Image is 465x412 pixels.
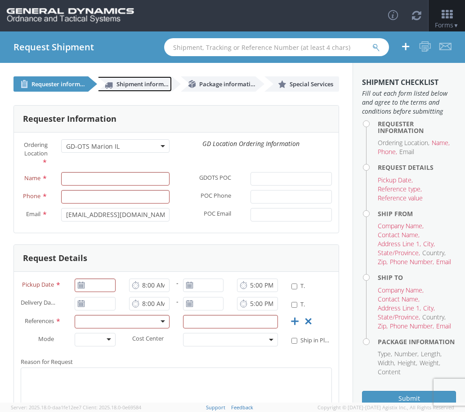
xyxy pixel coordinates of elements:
[291,338,297,344] input: Ship in Place
[202,139,300,148] i: GD Location Ordering Information
[11,404,81,411] span: Server: 2025.18.0-daa1fe12ee7
[26,210,40,218] span: Email
[116,80,179,88] span: Shipment information
[423,239,435,248] li: City
[436,257,451,266] li: Email
[181,76,255,92] a: Package information
[7,8,134,23] img: gd-ots-0c3321f2eb4c994f95cb.png
[204,209,231,220] span: POC Email
[290,80,333,88] span: Special Services
[421,350,442,359] li: Length
[453,22,459,29] span: ▼
[23,254,87,263] h3: Request Details
[362,79,456,87] h3: Shipment Checklist
[435,21,459,29] span: Forms
[378,210,456,217] h4: Ship From
[199,80,258,88] span: Package information
[378,350,392,359] li: Type
[22,280,54,288] span: Pickup Date
[378,239,421,248] li: Address Line 1
[390,257,434,266] li: Phone Number
[199,173,231,184] span: GDOTS POC
[206,404,225,411] a: Support
[390,322,434,331] li: Phone Number
[378,304,421,313] li: Address Line 1
[378,248,420,257] li: State/Province
[132,334,164,345] span: Cost Center
[422,248,446,257] li: Country
[291,302,297,308] input: Time Definite
[291,299,305,309] label: Time Definite
[378,120,456,134] h4: Requester Information
[432,138,450,147] li: Name
[61,139,170,153] span: GD-OTS Marion IL
[362,89,456,116] span: Fill out each form listed below and agree to the terms and conditions before submitting
[264,76,339,92] a: Special Services
[21,358,73,366] span: Reason for Request
[23,192,40,200] span: Phone
[378,147,397,156] li: Phone
[378,295,420,304] li: Contact Name
[378,185,422,194] li: Reference type
[13,76,88,92] a: Requester information
[66,142,165,151] span: GD-OTS Marion IL
[378,274,456,281] h4: Ship To
[423,304,435,313] li: City
[422,313,446,322] li: Country
[24,141,48,157] span: Ordering Location
[378,322,388,331] li: Zip
[25,317,54,325] span: References
[23,115,116,124] h3: Requester Information
[378,194,423,203] li: Reference value
[291,284,297,289] input: Time Definite
[97,76,172,92] a: Shipment information
[378,368,401,377] li: Content
[378,138,429,147] li: Ordering Location
[21,298,55,309] span: Delivery Date
[201,191,231,202] span: POC Phone
[378,257,388,266] li: Zip
[378,286,424,295] li: Company Name
[38,335,54,343] span: Mode
[13,42,94,52] h4: Request Shipment
[291,280,305,290] label: Time Definite
[399,147,414,156] li: Email
[378,313,420,322] li: State/Province
[164,38,389,56] input: Shipment, Tracking or Reference Number (at least 4 chars)
[31,80,95,88] span: Requester information
[24,174,40,182] span: Name
[378,176,413,185] li: Pickup Date
[231,404,253,411] a: Feedback
[378,164,456,171] h4: Request Details
[362,391,456,406] button: Submit
[378,359,395,368] li: Width
[378,230,420,239] li: Contact Name
[378,222,424,230] li: Company Name
[317,404,454,411] span: Copyright © [DATE]-[DATE] Agistix Inc., All Rights Reserved
[394,350,419,359] li: Number
[398,359,417,368] li: Height
[436,322,451,331] li: Email
[420,359,440,368] li: Weight
[291,335,332,345] label: Ship in Place
[83,404,141,411] span: Client: 2025.18.0-0e69584
[378,338,456,345] h4: Package Information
